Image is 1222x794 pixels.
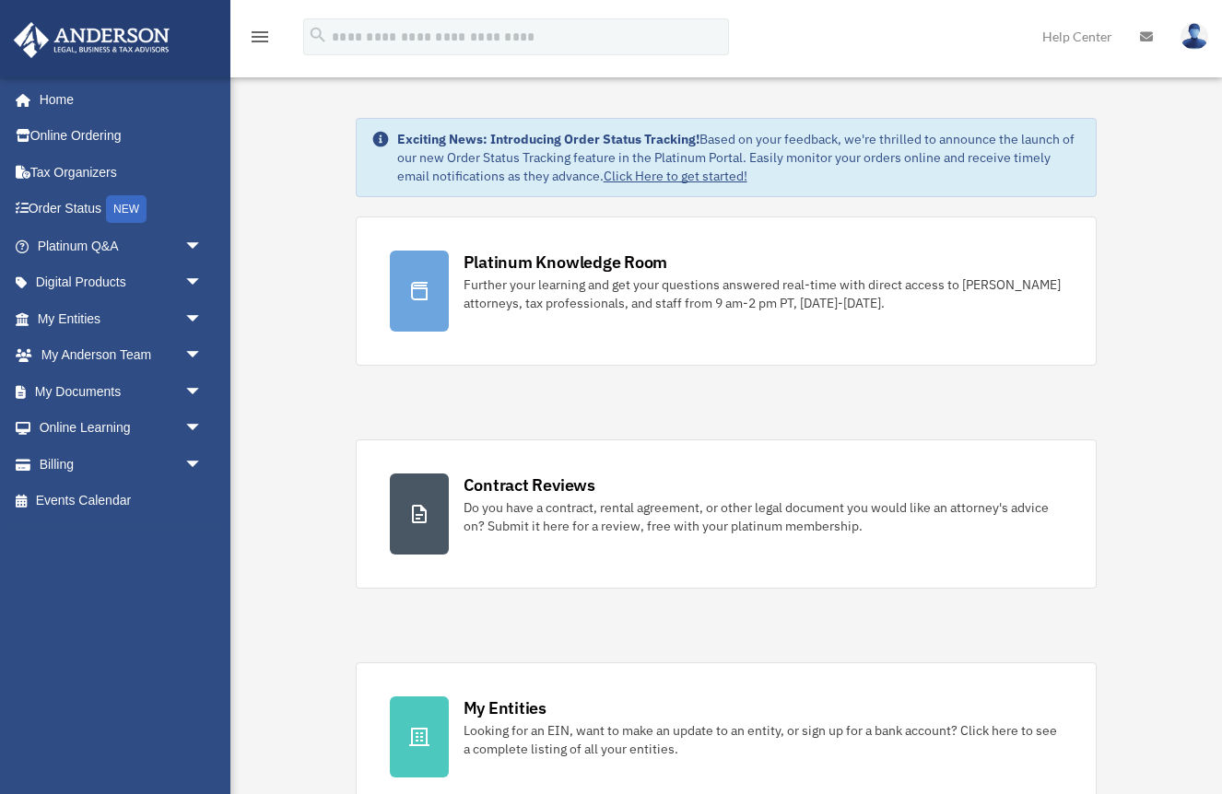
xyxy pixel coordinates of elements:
div: Further your learning and get your questions answered real-time with direct access to [PERSON_NAM... [464,275,1063,312]
a: My Documentsarrow_drop_down [13,373,230,410]
a: Online Ordering [13,118,230,155]
div: NEW [106,195,147,223]
span: arrow_drop_down [184,337,221,375]
span: arrow_drop_down [184,446,221,484]
img: Anderson Advisors Platinum Portal [8,22,175,58]
div: Platinum Knowledge Room [464,251,668,274]
a: Platinum Q&Aarrow_drop_down [13,228,230,264]
div: Do you have a contract, rental agreement, or other legal document you would like an attorney's ad... [464,498,1063,535]
a: Order StatusNEW [13,191,230,228]
a: Home [13,81,221,118]
div: Contract Reviews [464,473,595,496]
i: menu [249,26,271,48]
a: My Anderson Teamarrow_drop_down [13,337,230,374]
a: My Entitiesarrow_drop_down [13,300,230,337]
img: User Pic [1181,23,1208,50]
a: Events Calendar [13,483,230,520]
strong: Exciting News: Introducing Order Status Tracking! [397,131,699,147]
div: My Entities [464,696,546,719]
a: Tax Organizers [13,154,230,191]
i: search [308,25,328,45]
span: arrow_drop_down [184,373,221,411]
span: arrow_drop_down [184,264,221,302]
div: Looking for an EIN, want to make an update to an entity, or sign up for a bank account? Click her... [464,721,1063,758]
a: Click Here to get started! [604,168,747,184]
a: Contract Reviews Do you have a contract, rental agreement, or other legal document you would like... [356,439,1098,589]
a: Digital Productsarrow_drop_down [13,264,230,301]
a: Online Learningarrow_drop_down [13,410,230,447]
a: menu [249,32,271,48]
span: arrow_drop_down [184,300,221,338]
a: Billingarrow_drop_down [13,446,230,483]
span: arrow_drop_down [184,410,221,448]
div: Based on your feedback, we're thrilled to announce the launch of our new Order Status Tracking fe... [397,130,1082,185]
a: Platinum Knowledge Room Further your learning and get your questions answered real-time with dire... [356,216,1098,366]
span: arrow_drop_down [184,228,221,265]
